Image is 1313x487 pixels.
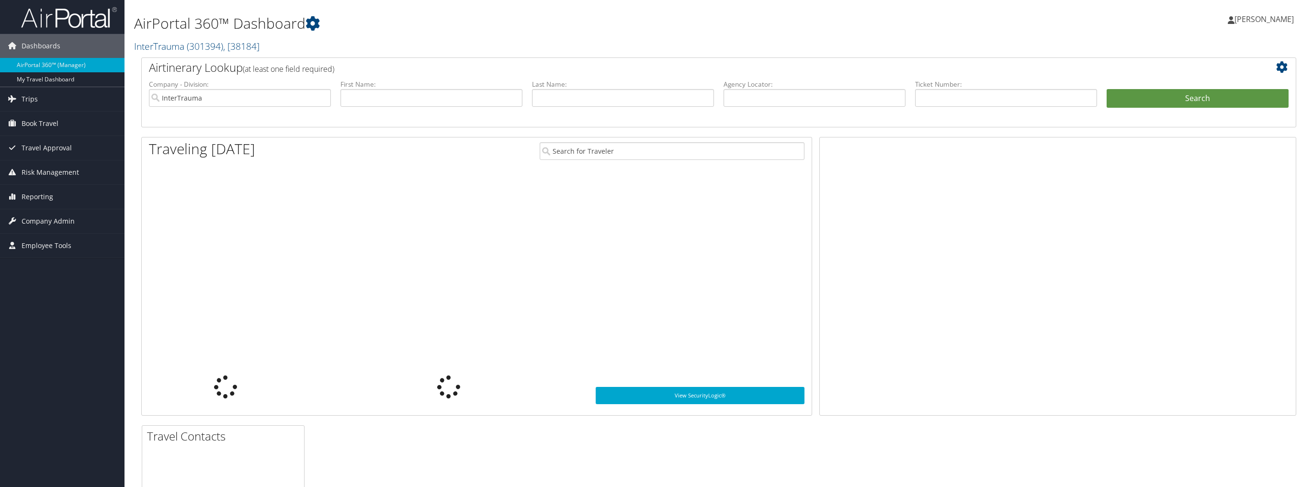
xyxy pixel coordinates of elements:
h2: Travel Contacts [147,428,304,444]
a: InterTrauma [134,40,260,53]
h1: AirPortal 360™ Dashboard [134,13,914,34]
span: [PERSON_NAME] [1234,14,1294,24]
label: Agency Locator: [724,79,906,89]
h2: Airtinerary Lookup [149,59,1192,76]
span: Dashboards [22,34,60,58]
h1: Traveling [DATE] [149,139,255,159]
span: Company Admin [22,209,75,233]
span: Book Travel [22,112,58,136]
input: Search for Traveler [540,142,804,160]
button: Search [1107,89,1289,108]
span: (at least one field required) [243,64,334,74]
span: Travel Approval [22,136,72,160]
span: ( 301394 ) [187,40,223,53]
span: Risk Management [22,160,79,184]
label: First Name: [340,79,522,89]
a: [PERSON_NAME] [1228,5,1303,34]
label: Company - Division: [149,79,331,89]
img: airportal-logo.png [21,6,117,29]
a: View SecurityLogic® [596,387,804,404]
span: Reporting [22,185,53,209]
label: Last Name: [532,79,714,89]
span: , [ 38184 ] [223,40,260,53]
span: Trips [22,87,38,111]
label: Ticket Number: [915,79,1097,89]
span: Employee Tools [22,234,71,258]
